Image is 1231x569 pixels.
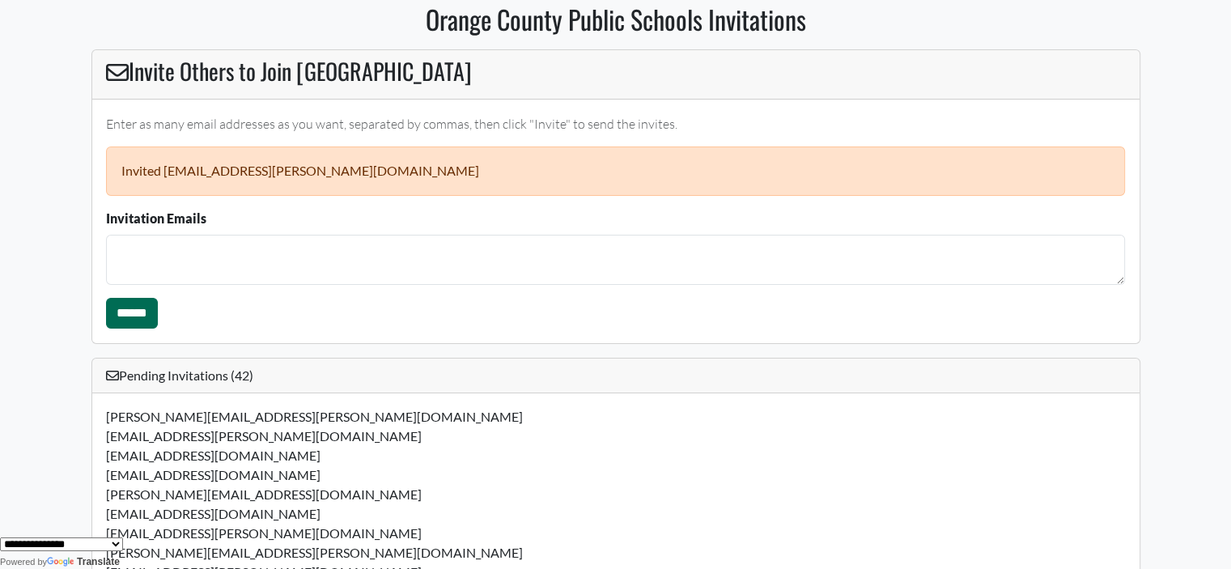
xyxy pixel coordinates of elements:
label: Invitation Emails [106,209,206,228]
div: [EMAIL_ADDRESS][DOMAIN_NAME] [96,465,1135,485]
div: [PERSON_NAME][EMAIL_ADDRESS][PERSON_NAME][DOMAIN_NAME] [96,407,1135,427]
div: [EMAIL_ADDRESS][PERSON_NAME][DOMAIN_NAME] [96,524,1135,543]
div: [PERSON_NAME][EMAIL_ADDRESS][DOMAIN_NAME] [96,485,1135,504]
img: Google Translate [47,557,77,568]
div: Invited [EMAIL_ADDRESS][PERSON_NAME][DOMAIN_NAME] [106,146,1125,196]
a: Translate [47,556,120,567]
div: [EMAIL_ADDRESS][DOMAIN_NAME] [96,504,1135,524]
h2: Orange County Public Schools Invitations [91,4,1140,35]
div: [EMAIL_ADDRESS][DOMAIN_NAME] [96,446,1135,465]
div: Pending Invitations (42) [92,359,1140,393]
p: Enter as many email addresses as you want, separated by commas, then click "Invite" to send the i... [106,114,1125,134]
div: [EMAIL_ADDRESS][PERSON_NAME][DOMAIN_NAME] [96,427,1135,446]
h3: Invite Others to Join [GEOGRAPHIC_DATA] [106,57,1125,85]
